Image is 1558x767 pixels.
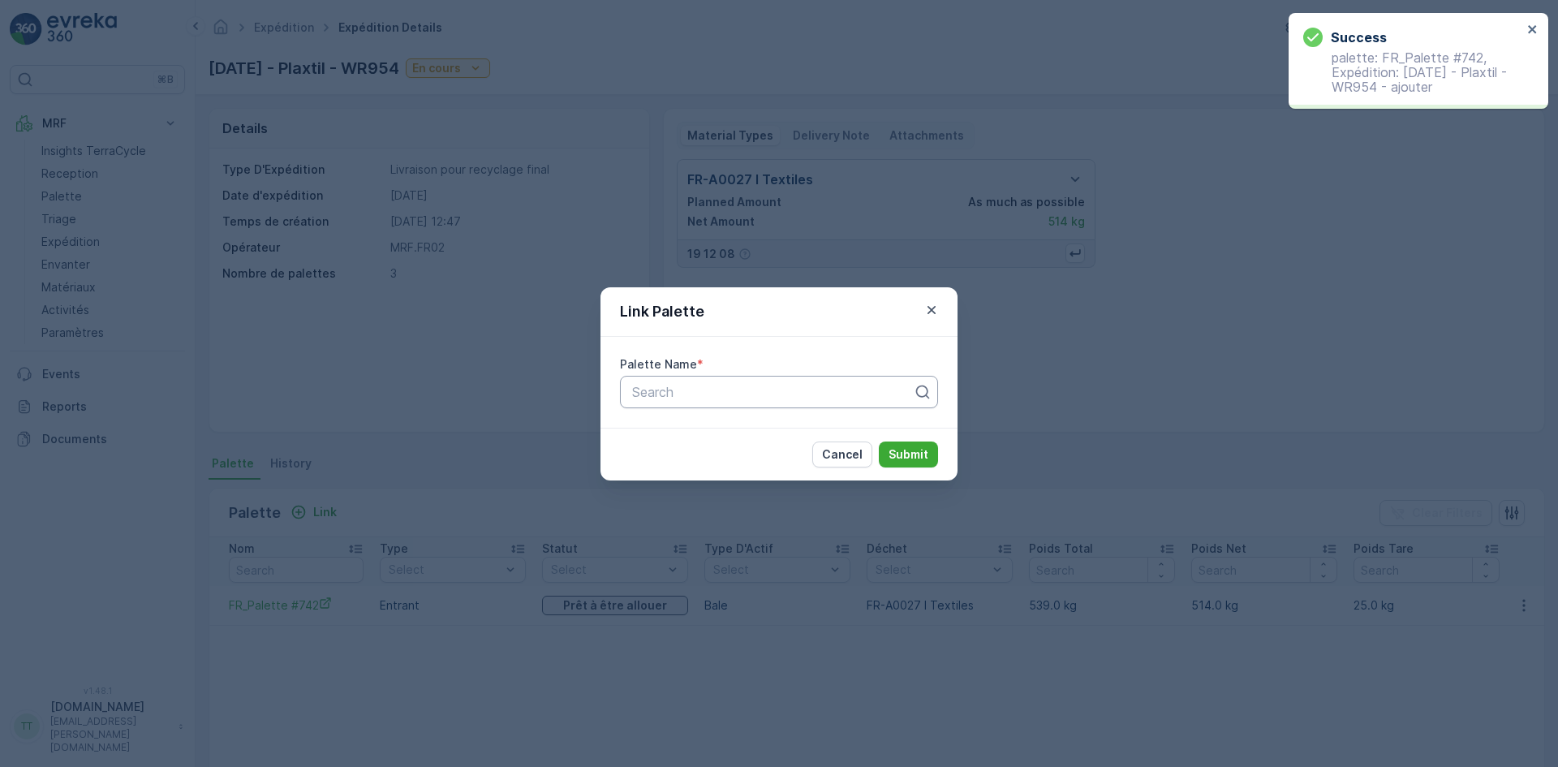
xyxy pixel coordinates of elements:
[1527,23,1539,38] button: close
[822,446,863,463] p: Cancel
[620,357,697,371] label: Palette Name
[812,442,872,468] button: Cancel
[879,442,938,468] button: Submit
[1303,50,1522,94] p: palette: FR_Palette #742, Expédition: [DATE] - Plaxtil - WR954 - ajouter
[889,446,928,463] p: Submit
[1331,28,1387,47] h3: Success
[620,300,704,323] p: Link Palette
[632,382,913,402] p: Search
